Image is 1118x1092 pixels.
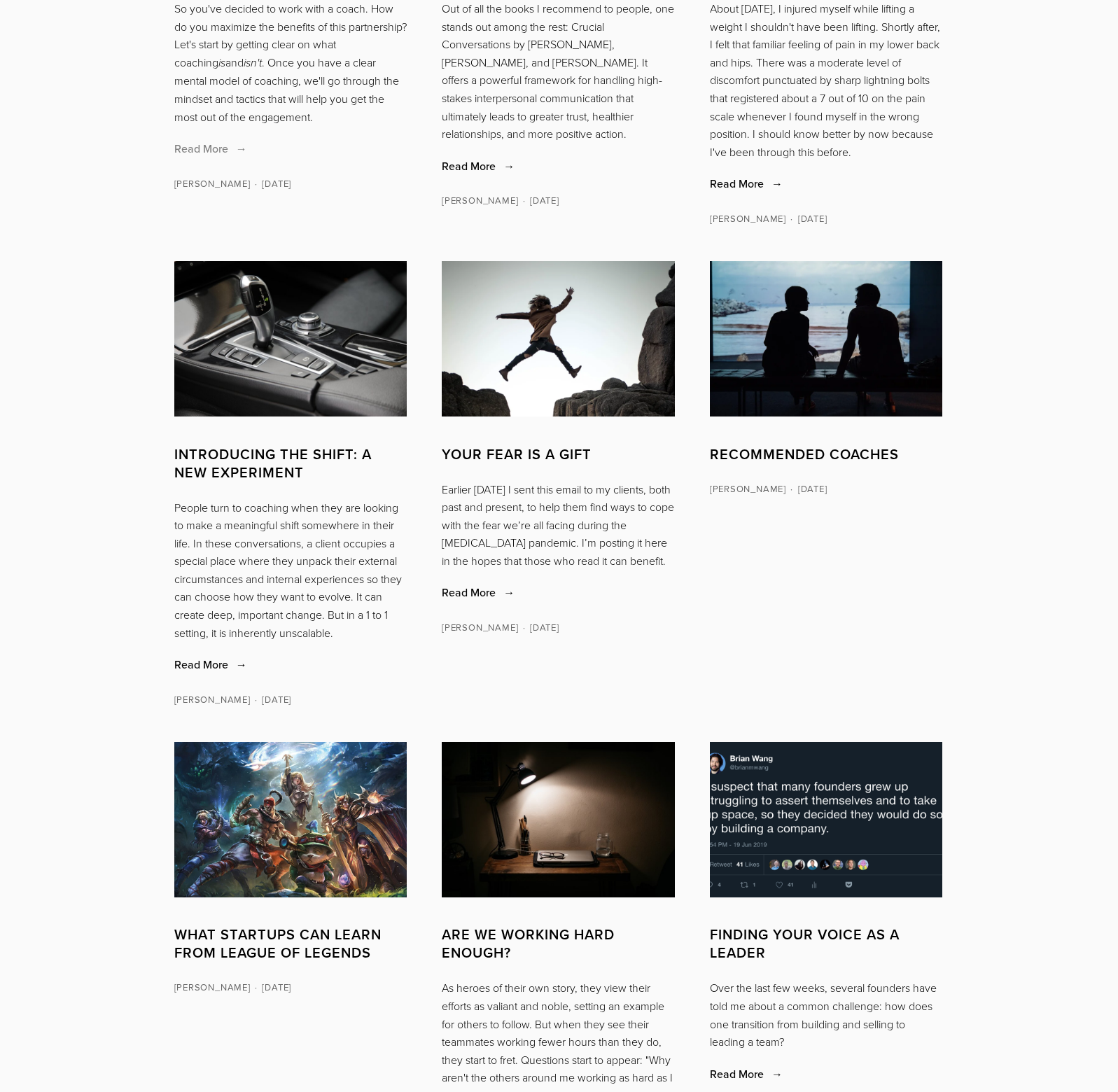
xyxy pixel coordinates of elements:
time: [DATE] [786,211,827,226]
time: [DATE] [786,481,827,496]
p: People turn to coaching when they are looking to make a meaningful shift somewhere in their life.... [174,499,407,643]
a: Introducing The Shift: a New Experiment [174,445,407,482]
span: Read More [442,158,515,174]
a: [PERSON_NAME] [442,192,518,208]
img: Your Fear is a Gift [420,261,697,416]
time: [DATE] [518,192,559,208]
time: [DATE] [518,619,559,635]
em: is [218,57,225,70]
a: Are We Working Hard Enough? [442,925,675,962]
span: Read More [442,584,515,600]
a: [PERSON_NAME] [174,979,251,995]
span: Read More [710,176,783,191]
img: Recommended Coaches [688,261,965,416]
img: Introducing The Shift: a New Experiment [174,261,407,416]
time: [DATE] [251,692,291,707]
a: Read More [710,1065,943,1084]
a: [PERSON_NAME] [442,619,518,635]
a: Finding Your Voice as a Leader [710,925,943,962]
img: Are We Working Hard Enough? [442,742,675,897]
span: Read More [174,657,247,672]
time: [DATE] [251,979,291,995]
img: What Startups Can Learn from League of Legends [153,742,429,897]
span: Read More [710,1066,783,1081]
a: Recommended Coaches [710,445,943,463]
a: Read More [442,584,675,602]
a: Read More [710,175,943,193]
a: Your Fear is a Gift [442,445,675,463]
img: Finding Your Voice as a Leader [691,742,962,897]
a: [PERSON_NAME] [710,481,786,496]
span: Read More [174,141,247,156]
time: [DATE] [251,176,291,191]
a: Read More [174,656,407,674]
a: [PERSON_NAME] [174,176,251,191]
a: Read More [442,157,675,176]
a: [PERSON_NAME] [174,692,251,707]
a: [PERSON_NAME] [710,211,786,226]
a: Read More [174,140,407,158]
p: Over the last few weeks, several founders have told me about a common challenge: how does one tra... [710,979,943,1051]
em: isn't [244,57,262,70]
a: What Startups Can Learn from League of Legends [174,925,407,962]
p: Earlier [DATE] I sent this email to my clients, both past and present, to help them find ways to ... [442,481,675,570]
